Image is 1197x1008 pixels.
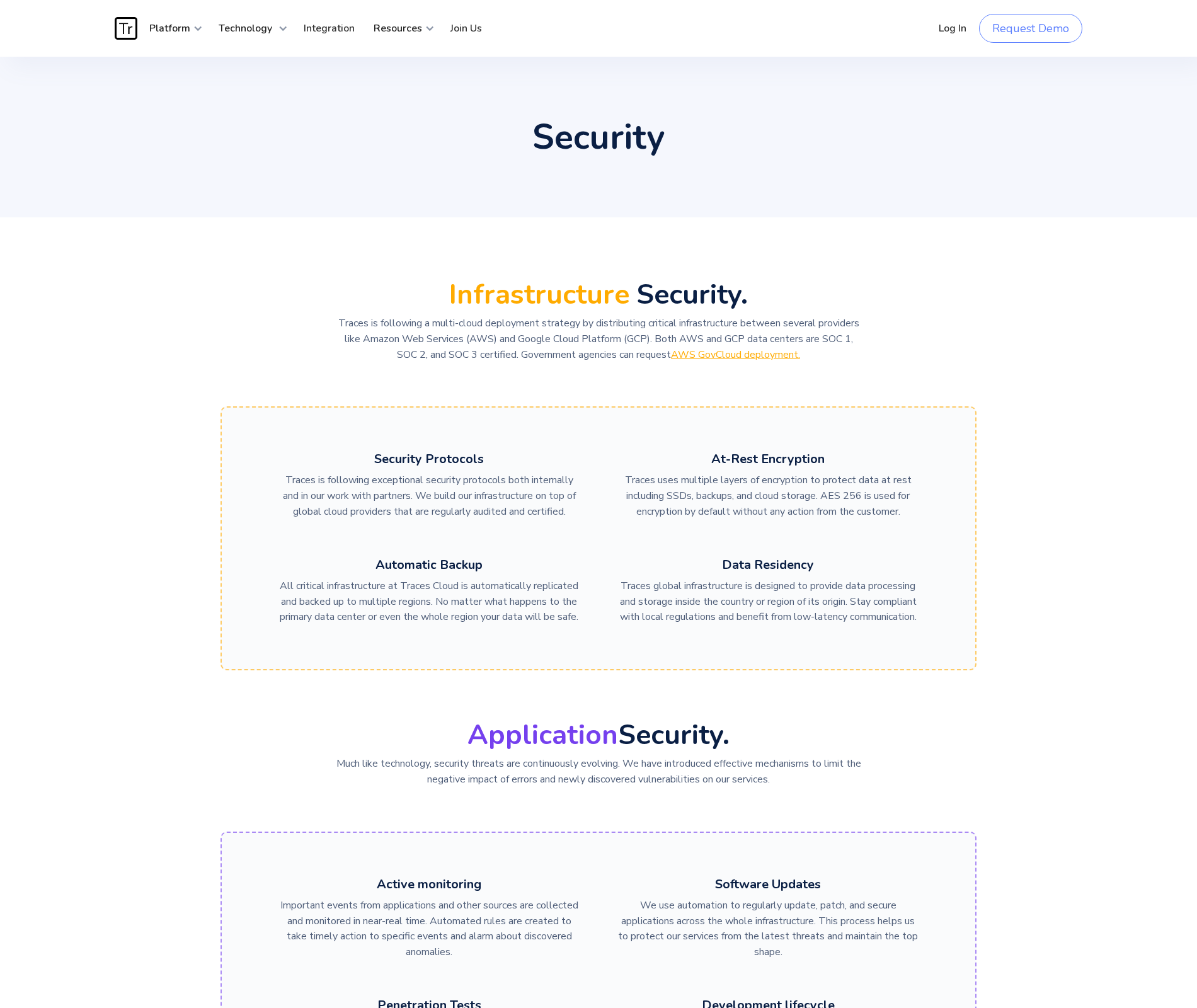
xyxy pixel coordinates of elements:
[277,578,581,625] p: All critical infrastructure at Traces Cloud is automatically replicated and backed up to multiple...
[375,556,483,573] strong: Automatic Backup
[115,17,137,40] img: Traces Logo
[616,472,920,519] p: Traces uses multiple layers of encryption to protect data at rest including SSDs, backups, and cl...
[929,9,976,47] a: Log In
[711,450,825,467] strong: At-Rest Encryption
[616,898,920,960] p: We use automation to regularly update, patch, and secure applications across the whole infrastruc...
[715,876,821,893] strong: Software Updates
[979,14,1082,43] a: Request Demo
[449,276,629,314] strong: Infrastructure
[616,578,920,625] p: Traces global infrastructure is designed to provide data processing and storage inside the countr...
[467,716,618,754] span: Application
[374,21,422,35] strong: Resources
[294,9,364,47] a: Integration
[374,450,484,467] strong: Security Protocols
[441,9,491,47] a: Join Us
[722,556,814,573] strong: Data Residency
[277,472,581,519] p: Traces is following exceptional security protocols both internally and in our work with partners....
[334,316,863,362] p: Traces is following a multi-cloud deployment strategy by distributing critical infrastructure bet...
[149,21,190,35] strong: Platform
[115,120,1082,154] h1: Security
[618,716,730,754] strong: Security.
[377,876,481,893] strong: Active monitoring
[277,898,581,960] p: Important events from applications and other sources are collected and monitored in near-real tim...
[334,756,863,787] p: Much like technology, security threats are continuously evolving. We have introduced effective me...
[219,21,272,35] strong: Technology
[671,348,800,362] a: AWS GovCloud deployment.
[636,276,748,314] strong: Security.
